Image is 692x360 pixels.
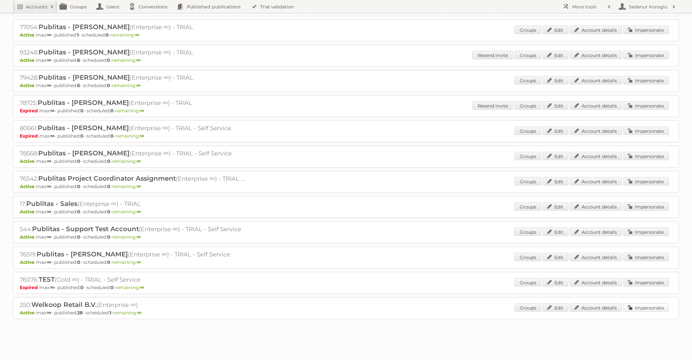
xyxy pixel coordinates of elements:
[570,278,622,287] a: Account details
[623,253,669,261] a: Impersonate
[47,184,51,189] strong: ∞
[623,127,669,135] a: Impersonate
[543,76,569,84] a: Edit
[136,57,141,63] strong: ∞
[543,152,569,160] a: Edit
[515,127,541,135] a: Groups
[39,73,130,81] span: Publitas - [PERSON_NAME]
[112,259,141,265] span: remaining:
[107,209,110,215] strong: 0
[77,83,80,88] strong: 6
[515,26,541,34] a: Groups
[570,51,622,59] a: Account details
[515,278,541,287] a: Groups
[47,310,51,316] strong: ∞
[112,234,141,240] span: remaining:
[570,127,622,135] a: Account details
[20,259,36,265] span: Active
[20,83,36,88] span: Active
[623,76,669,84] a: Impersonate
[20,32,36,38] span: Active
[20,83,672,88] p: max: - published: - scheduled: -
[515,76,541,84] a: Groups
[20,310,36,316] span: Active
[38,99,129,107] span: Publitas - [PERSON_NAME]
[32,225,139,233] span: Publitas - Support Test Account
[47,234,51,240] strong: ∞
[137,184,141,189] strong: ∞
[77,234,80,240] strong: 0
[20,124,246,132] h2: 80661: (Enterprise ∞) - TRIAL - Self Service
[515,202,541,211] a: Groups
[20,133,672,139] p: max: - published: - scheduled: -
[47,57,51,63] strong: ∞
[80,285,84,290] strong: 0
[112,209,141,215] span: remaining:
[20,259,672,265] p: max: - published: - scheduled: -
[570,152,622,160] a: Account details
[20,234,672,240] p: max: - published: - scheduled: -
[77,32,79,38] strong: 1
[623,202,669,211] a: Impersonate
[26,200,77,208] span: Publitas - Sales
[515,177,541,186] a: Groups
[107,184,110,189] strong: 0
[140,133,144,139] strong: ∞
[112,83,141,88] span: remaining:
[543,253,569,261] a: Edit
[47,32,51,38] strong: ∞
[570,253,622,261] a: Account details
[20,200,246,208] h2: 17: (Enterprise ∞) - TRIAL
[20,32,672,38] p: max: - published: - scheduled: -
[38,174,176,182] span: Publitas Project Coordinator Assignment
[50,285,54,290] strong: ∞
[20,174,246,183] h2: 76542: (Enterprise ∞) - TRIAL - Self Service
[109,310,111,316] strong: 1
[543,101,569,110] a: Edit
[137,259,141,265] strong: ∞
[80,133,84,139] strong: 0
[38,149,130,157] span: Publitas - [PERSON_NAME]
[140,108,144,114] strong: ∞
[20,310,672,316] p: max: - published: - scheduled: -
[115,108,144,114] span: remaining:
[80,108,84,114] strong: 0
[515,228,541,236] a: Groups
[472,101,513,110] a: Resend invite
[110,108,114,114] strong: 0
[515,152,541,160] a: Groups
[515,253,541,261] a: Groups
[37,250,128,258] span: Publitas - [PERSON_NAME]
[110,133,114,139] strong: 0
[623,303,669,312] a: Impersonate
[112,57,141,63] span: remaining:
[107,259,110,265] strong: 0
[543,228,569,236] a: Edit
[20,48,246,57] h2: 93248: (Enterprise ∞) - TRIAL
[50,108,54,114] strong: ∞
[543,127,569,135] a: Edit
[623,101,669,110] a: Impersonate
[47,209,51,215] strong: ∞
[543,51,569,59] a: Edit
[570,228,622,236] a: Account details
[77,158,80,164] strong: 0
[20,57,672,63] p: max: - published: - scheduled: -
[472,51,513,59] a: Resend invite
[47,158,51,164] strong: ∞
[39,276,55,283] span: TEST
[39,48,130,56] span: Publitas - [PERSON_NAME]
[20,225,246,233] h2: 544: (Enterprise ∞) - TRIAL - Self Service
[543,303,569,312] a: Edit
[113,310,142,316] span: remaining:
[47,83,51,88] strong: ∞
[20,73,246,82] h2: 79428: (Enterprise ∞) - TRIAL
[543,202,569,211] a: Edit
[623,26,669,34] a: Impersonate
[570,26,622,34] a: Account details
[137,310,142,316] strong: ∞
[570,177,622,186] a: Account details
[31,301,97,309] span: Welkoop Retail B.V.
[570,202,622,211] a: Account details
[77,259,80,265] strong: 0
